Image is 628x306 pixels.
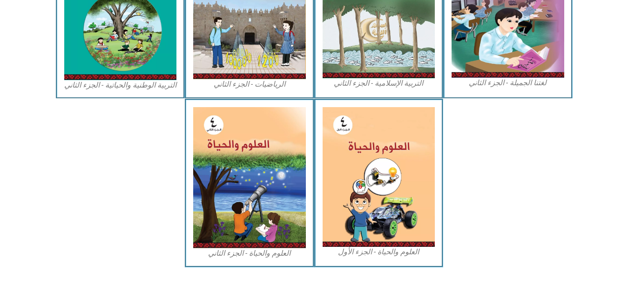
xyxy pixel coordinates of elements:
[193,79,306,89] figcaption: الرياضيات - الجزء الثاني
[323,78,435,88] figcaption: التربية الإسلامية - الجزء الثاني
[64,80,177,90] figcaption: التربية الوطنية والحياتية - الجزء الثاني
[323,247,435,257] figcaption: العلوم والحياة - الجزء الأول
[193,248,306,258] figcaption: العلوم والحياة - الجزء الثاني
[452,78,564,88] figcaption: لغتنا الجميلة - الجزء الثاني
